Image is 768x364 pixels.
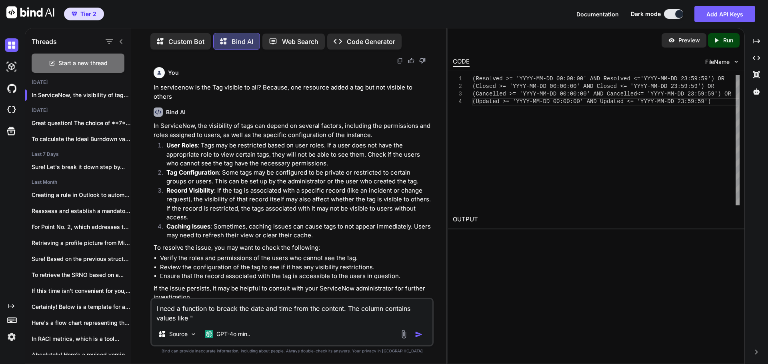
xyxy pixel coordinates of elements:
[5,60,18,74] img: darkAi-studio
[154,83,432,101] p: In servicenow is the Tag visible to all? Because, one resource added a tag but not visible to others
[32,119,131,127] p: Great question! The choice of **7** as...
[216,330,250,338] p: GPT-4o min..
[32,37,57,46] h1: Threads
[168,69,179,77] h6: You
[168,37,204,46] p: Custom Bot
[166,186,432,222] p: : If the tag is associated with a specific record (like an incident or change request), the visib...
[5,38,18,52] img: darkChat
[678,36,700,44] p: Preview
[282,37,318,46] p: Web Search
[453,90,462,98] div: 3
[160,263,432,272] li: Review the configuration of the tag to see if it has any visibility restrictions.
[166,141,432,168] p: : Tags may be restricted based on user roles. If a user does not have the appropriate role to vie...
[166,108,186,116] h6: Bind AI
[190,331,197,338] img: Pick Models
[5,330,18,344] img: settings
[152,299,432,323] textarea: I need a function to breack the date and time from the content. The column contains values like "
[166,141,198,149] strong: User Roles
[160,254,432,263] li: Verify the roles and permissions of the users who cannot see the tag.
[472,76,640,82] span: (Resolved >= 'YYYY-MM-DD 00:00:00' AND Resolved <=
[154,121,432,139] p: In ServiceNow, the visibility of tags can depend on several factors, including the permissions an...
[472,98,640,105] span: (Updated >= 'YYYY-MM-DD 00:00:00' AND Updated <= '
[637,91,731,97] span: <= 'YYYY-MM-DD 23:59:59') OR
[5,103,18,117] img: cloudideIcon
[58,59,108,67] span: Start a new thread
[32,335,131,343] p: In RACI metrics, which is a tool...
[723,36,733,44] p: Run
[6,6,54,18] img: Bind AI
[166,223,210,230] strong: Caching Issues
[32,303,131,311] p: Certainly! Below is a template for a...
[32,135,131,143] p: To calculate the Ideal Burndown value for...
[453,57,470,67] div: CODE
[453,98,462,105] div: 4
[32,255,131,263] p: Sure! Based on the previous structure and...
[472,83,640,90] span: (Closed >= 'YYYY-MM-DD 00:00:00' AND Closed <= 'YY
[415,330,423,338] img: icon
[399,330,408,339] img: attachment
[397,58,403,64] img: copy
[5,82,18,95] img: githubDark
[166,169,219,176] strong: Tag Configuration
[25,179,131,185] h2: Last Month
[705,58,730,66] span: FileName
[668,37,675,44] img: preview
[32,207,131,215] p: Reassess and establish a mandatory triage process...
[205,330,213,338] img: GPT-4o mini
[640,83,714,90] span: YY-MM-DD 23:59:59') OR
[166,187,214,194] strong: Record Visibility
[631,10,661,18] span: Dark mode
[150,348,434,354] p: Bind can provide inaccurate information, including about people. Always double-check its answers....
[32,163,131,171] p: Sure! Let's break it down step by...
[694,6,755,22] button: Add API Keys
[169,330,188,338] p: Source
[160,272,432,281] li: Ensure that the record associated with the tag is accessible to the users in question.
[32,223,131,231] p: For Point No. 2, which addresses the...
[166,222,432,240] p: : Sometimes, caching issues can cause tags to not appear immediately. Users may need to refresh t...
[32,191,131,199] p: Creating a rule in Outlook to automatically...
[32,287,131,295] p: If this time isn't convenient for you,...
[472,91,637,97] span: (Cancelled >= 'YYYY-MM-DD 00:00:00' AND Cancelled
[166,168,432,186] p: : Some tags may be configured to be private or restricted to certain groups or users. This can be...
[32,239,131,247] p: Retrieving a profile picture from Microsoft Teams...
[25,79,131,86] h2: [DATE]
[32,351,131,359] p: Absolutely! Here’s a revised version of your...
[453,75,462,83] div: 1
[419,58,426,64] img: dislike
[733,58,740,65] img: chevron down
[640,98,711,105] span: YYYY-MM-DD 23:59:59')
[347,37,395,46] p: Code Generator
[25,151,131,157] h2: Last 7 Days
[32,271,131,279] p: To retrieve the SRNO based on a...
[32,91,131,99] p: In ServiceNow, the visibility of tags ca...
[154,284,432,302] p: If the issue persists, it may be helpful to consult with your ServiceNow administrator for furthe...
[448,210,744,229] h2: OUTPUT
[25,107,131,113] h2: [DATE]
[64,8,104,20] button: premiumTier 2
[32,319,131,327] p: Here's a flow chart representing the System...
[80,10,96,18] span: Tier 2
[154,243,432,253] p: To resolve the issue, you may want to check the following:
[408,58,414,64] img: like
[576,11,619,18] span: Documentation
[453,83,462,90] div: 2
[232,37,253,46] p: Bind AI
[640,76,724,82] span: 'YYYY-MM-DD 23:59:59') OR
[576,10,619,18] button: Documentation
[72,12,77,16] img: premium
